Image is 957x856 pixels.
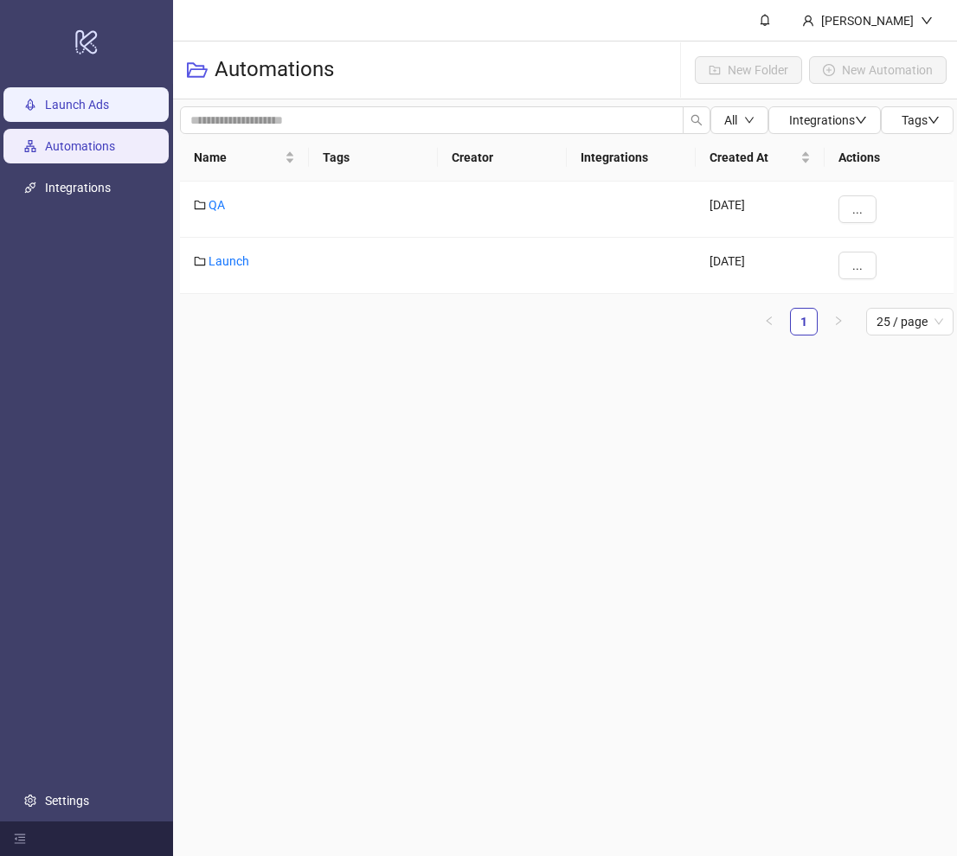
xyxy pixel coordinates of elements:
th: Created At [696,134,825,182]
span: folder-open [187,60,208,80]
button: Tagsdown [881,106,954,134]
span: ... [852,259,863,272]
span: search [690,114,703,126]
a: 1 [791,309,817,335]
li: Previous Page [755,308,783,335]
button: New Automation [809,56,947,84]
th: Tags [309,134,438,182]
span: Integrations [789,113,867,127]
button: Integrationsdown [768,106,881,134]
a: Automations [45,139,115,153]
button: right [825,308,852,335]
span: folder [194,255,206,267]
a: Launch [209,254,249,268]
span: down [855,114,867,126]
li: Next Page [825,308,852,335]
span: down [744,115,755,125]
div: [DATE] [696,238,825,294]
th: Creator [438,134,567,182]
a: Launch Ads [45,98,109,112]
a: QA [209,198,225,212]
h3: Automations [215,56,334,84]
span: Name [194,148,281,167]
span: right [833,316,844,326]
button: ... [838,195,877,223]
span: down [928,114,940,126]
span: menu-fold [14,833,26,845]
a: Settings [45,794,89,808]
th: Integrations [567,134,696,182]
button: Alldown [710,106,768,134]
span: folder [194,199,206,211]
span: left [764,316,774,326]
span: down [921,15,933,27]
span: bell [759,14,771,26]
li: 1 [790,308,818,335]
button: ... [838,252,877,279]
div: [PERSON_NAME] [814,11,921,30]
span: Created At [710,148,797,167]
div: [DATE] [696,182,825,238]
span: ... [852,202,863,216]
span: Tags [902,113,940,127]
div: Page Size [866,308,954,335]
span: 25 / page [877,309,943,335]
th: Actions [825,134,954,182]
button: left [755,308,783,335]
span: user [802,15,814,27]
a: Integrations [45,181,111,195]
button: New Folder [695,56,802,84]
th: Name [180,134,309,182]
span: All [724,113,737,127]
